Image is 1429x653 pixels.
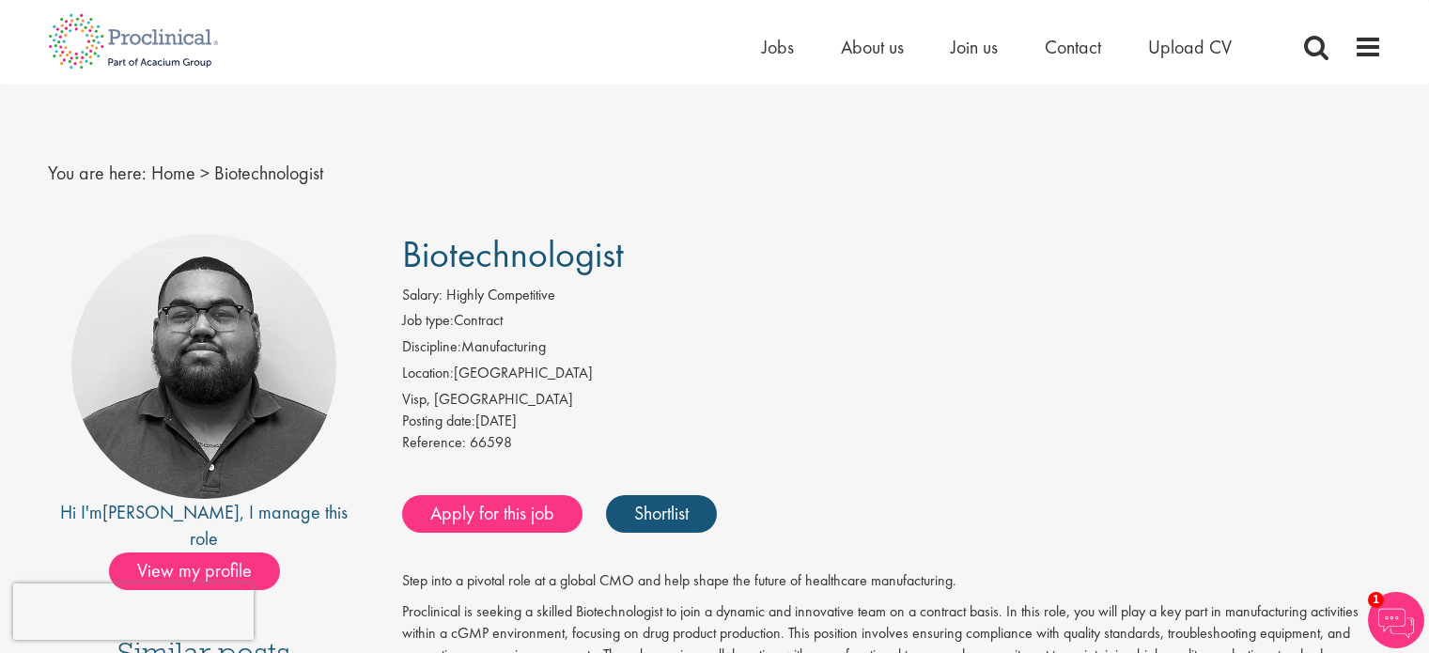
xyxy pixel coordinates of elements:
[402,230,624,278] span: Biotechnologist
[402,432,466,454] label: Reference:
[402,363,1382,389] li: [GEOGRAPHIC_DATA]
[214,161,323,185] span: Biotechnologist
[1045,35,1101,59] a: Contact
[402,363,454,384] label: Location:
[200,161,210,185] span: >
[71,234,336,499] img: imeage of recruiter Ashley Bennett
[402,495,582,533] a: Apply for this job
[48,161,147,185] span: You are here:
[109,552,280,590] span: View my profile
[446,285,555,304] span: Highly Competitive
[109,556,299,581] a: View my profile
[402,336,1382,363] li: Manufacturing
[402,310,454,332] label: Job type:
[402,411,475,430] span: Posting date:
[1148,35,1232,59] a: Upload CV
[402,336,461,358] label: Discipline:
[1368,592,1424,648] img: Chatbot
[102,500,240,524] a: [PERSON_NAME]
[402,285,443,306] label: Salary:
[1368,592,1384,608] span: 1
[13,583,254,640] iframe: reCAPTCHA
[606,495,717,533] a: Shortlist
[951,35,998,59] a: Join us
[48,499,361,552] div: Hi I'm , I manage this role
[762,35,794,59] a: Jobs
[402,310,1382,336] li: Contract
[841,35,904,59] a: About us
[402,389,1382,411] div: Visp, [GEOGRAPHIC_DATA]
[470,432,512,452] span: 66598
[402,411,1382,432] div: [DATE]
[402,570,1382,592] p: Step into a pivotal role at a global CMO and help shape the future of healthcare manufacturing.
[151,161,195,185] a: breadcrumb link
